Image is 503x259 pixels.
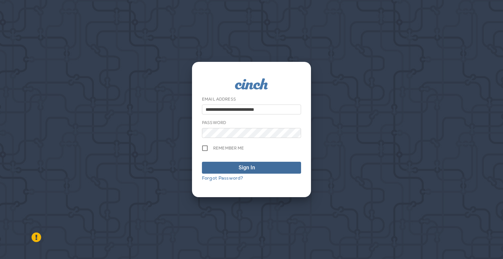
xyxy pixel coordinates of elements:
[202,120,226,125] label: Password
[202,175,243,181] a: Forgot Password?
[239,164,255,172] div: Sign In
[202,162,301,174] button: Sign In
[213,146,244,151] span: Remember me
[202,97,236,102] label: Email Address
